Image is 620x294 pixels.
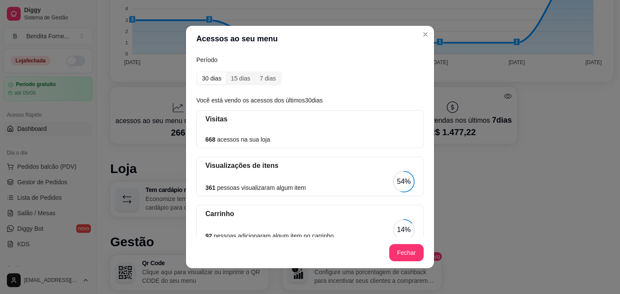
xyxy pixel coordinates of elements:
[418,28,432,41] button: Close
[397,176,411,187] div: 54%
[389,244,424,261] button: Fechar
[205,136,215,143] span: 668
[205,184,215,191] span: 361
[397,225,411,235] div: 14%
[255,72,280,84] div: 7 dias
[205,135,270,144] article: acessos na sua loja
[205,209,415,219] article: Carrinho
[205,161,415,171] article: Visualizações de itens
[205,114,415,124] article: Visitas
[205,183,306,192] article: pessoas visualizaram algum item
[186,26,434,52] header: Acessos ao seu menu
[196,55,424,65] article: Período
[197,72,226,84] div: 30 dias
[226,72,255,84] div: 15 dias
[196,96,424,105] article: Você está vendo os acessos dos últimos 30 dias
[205,232,212,239] span: 92
[205,231,334,241] article: pessoas adicionaram algum item no carrinho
